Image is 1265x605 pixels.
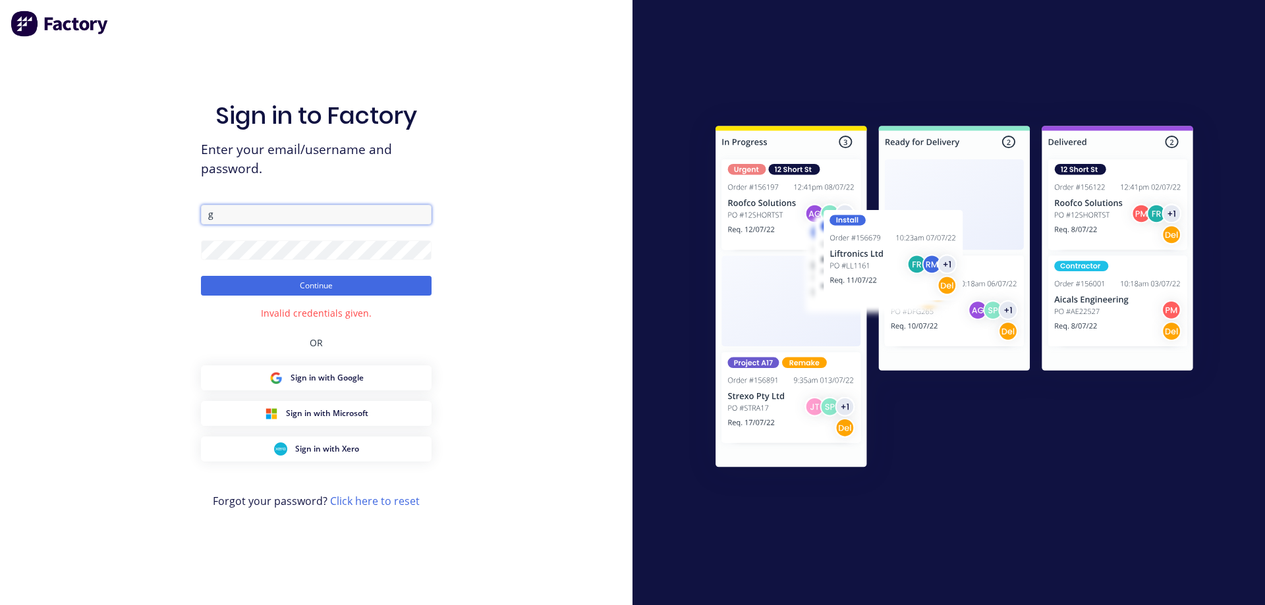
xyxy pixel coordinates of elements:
button: Continue [201,276,432,296]
img: Google Sign in [269,371,283,384]
h1: Sign in to Factory [215,101,417,130]
span: Sign in with Microsoft [286,408,368,419]
span: Enter your email/username and password. [201,140,432,178]
span: Sign in with Google [291,372,364,384]
input: Email/Username [201,205,432,224]
div: Invalid credentials given. [261,306,372,320]
span: Forgot your password? [213,493,420,509]
img: Sign in [687,99,1222,498]
img: Microsoft Sign in [265,407,278,420]
div: OR [310,320,323,365]
img: Xero Sign in [274,442,287,456]
button: Xero Sign inSign in with Xero [201,436,432,461]
button: Google Sign inSign in with Google [201,365,432,390]
a: Click here to reset [330,494,420,508]
img: Factory [11,11,109,37]
span: Sign in with Xero [295,443,359,455]
button: Microsoft Sign inSign in with Microsoft [201,401,432,426]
